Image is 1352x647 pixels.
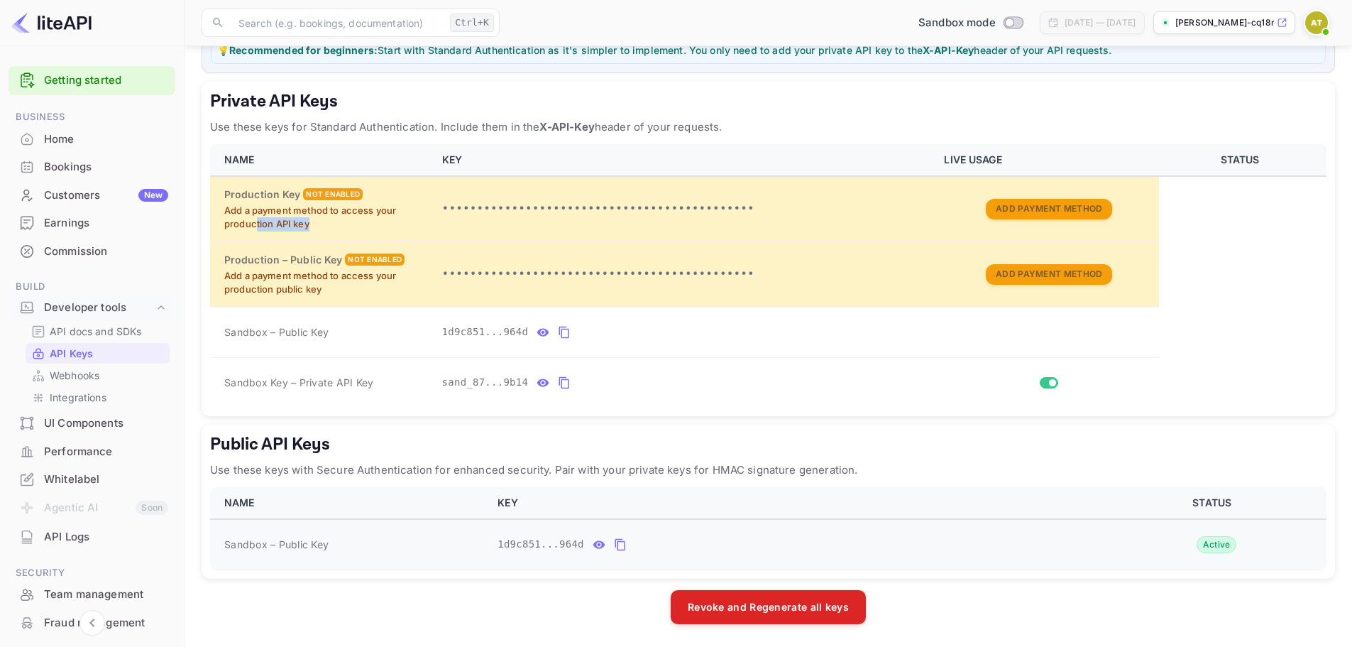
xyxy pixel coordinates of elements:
[9,238,175,264] a: Commission
[44,444,168,460] div: Performance
[44,587,168,603] div: Team management
[224,204,425,232] p: Add a payment method to access your production API key
[9,126,175,153] div: Home
[44,472,168,488] div: Whitelabel
[9,410,175,436] a: UI Components
[210,462,1326,479] p: Use these keys with Secure Authentication for enhanced security. Pair with your private keys for ...
[210,433,1326,456] h5: Public API Keys
[923,44,974,56] strong: X-API-Key
[229,44,378,56] strong: Recommended for beginners:
[26,343,170,364] div: API Keys
[26,387,170,408] div: Integrations
[26,321,170,342] div: API docs and SDKs
[442,266,928,283] p: •••••••••••••••••••••••••••••••••••••••••••••
[210,487,1326,570] table: public api keys table
[31,324,164,339] a: API docs and SDKs
[498,537,584,552] span: 1d9c851...964d
[50,346,93,361] p: API Keys
[44,131,168,148] div: Home
[9,238,175,266] div: Commission
[9,66,175,95] div: Getting started
[986,199,1112,219] button: Add Payment Method
[434,144,936,176] th: KEY
[210,90,1326,113] h5: Private API Keys
[9,466,175,494] div: Whitelabel
[9,523,175,550] a: API Logs
[224,325,329,339] span: Sandbox – Public Key
[442,375,529,390] span: sand_87...9b14
[9,182,175,210] div: CustomersNew
[9,410,175,437] div: UI Components
[44,159,168,175] div: Bookings
[138,189,168,202] div: New
[1159,144,1326,176] th: STATUS
[1103,487,1326,519] th: STATUS
[671,590,866,624] button: Revoke and Regenerate all keys
[9,210,175,237] div: Earnings
[489,487,1103,519] th: KEY
[9,581,175,607] a: Team management
[9,153,175,180] a: Bookings
[1065,16,1136,29] div: [DATE] — [DATE]
[224,537,329,552] span: Sandbox – Public Key
[9,466,175,492] a: Whitelabel
[31,368,164,383] a: Webhooks
[9,295,175,320] div: Developer tools
[9,438,175,464] a: Performance
[44,300,154,316] div: Developer tools
[230,9,444,37] input: Search (e.g. bookings, documentation)
[9,109,175,125] span: Business
[1197,536,1237,553] div: Active
[50,390,106,405] p: Integrations
[210,144,1326,408] table: private api keys table
[303,188,363,200] div: Not enabled
[44,215,168,232] div: Earnings
[210,487,489,519] th: NAME
[50,324,142,339] p: API docs and SDKs
[918,15,996,31] span: Sandbox mode
[935,144,1159,176] th: LIVE USAGE
[345,254,405,266] div: Not enabled
[44,187,168,204] div: Customers
[31,390,164,405] a: Integrations
[442,325,529,339] span: 1d9c851...964d
[11,11,92,34] img: LiteAPI logo
[224,252,342,268] h6: Production – Public Key
[44,72,168,89] a: Getting started
[9,210,175,236] a: Earnings
[224,187,300,202] h6: Production Key
[44,415,168,432] div: UI Components
[9,609,175,637] div: Fraud management
[539,120,594,134] strong: X-API-Key
[442,200,928,217] p: •••••••••••••••••••••••••••••••••••••••••••••
[1305,11,1328,34] img: Amos Tal
[44,615,168,631] div: Fraud management
[9,153,175,181] div: Bookings
[913,15,1028,31] div: Switch to Production mode
[9,581,175,609] div: Team management
[9,279,175,295] span: Build
[210,119,1326,136] p: Use these keys for Standard Authentication. Include them in the header of your requests.
[986,202,1112,214] a: Add Payment Method
[224,376,373,388] span: Sandbox Key – Private API Key
[50,368,99,383] p: Webhooks
[9,182,175,208] a: CustomersNew
[210,144,434,176] th: NAME
[450,13,494,32] div: Ctrl+K
[9,609,175,636] a: Fraud management
[79,610,105,636] button: Collapse navigation
[9,126,175,152] a: Home
[986,264,1112,285] button: Add Payment Method
[224,269,425,297] p: Add a payment method to access your production public key
[44,529,168,545] div: API Logs
[9,438,175,466] div: Performance
[1175,16,1274,29] p: [PERSON_NAME]-cq18m.nuitee....
[9,523,175,551] div: API Logs
[986,267,1112,279] a: Add Payment Method
[217,43,1319,58] p: 💡 Start with Standard Authentication as it's simpler to implement. You only need to add your priv...
[31,346,164,361] a: API Keys
[26,365,170,386] div: Webhooks
[44,244,168,260] div: Commission
[9,565,175,581] span: Security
